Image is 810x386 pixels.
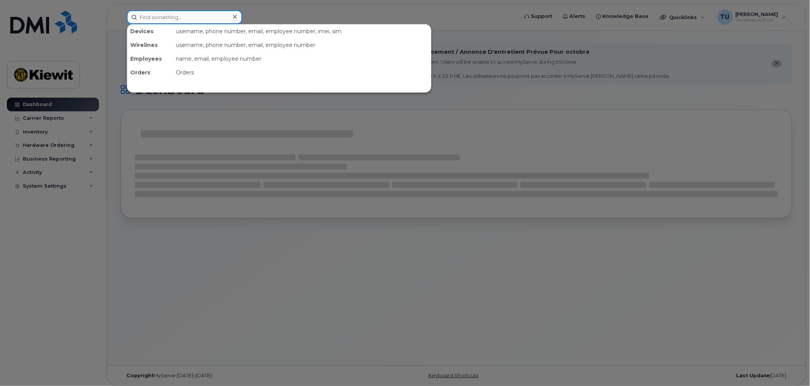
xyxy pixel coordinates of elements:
iframe: Messenger Launcher [777,353,804,380]
div: Devices [127,24,173,38]
div: name, email, employee number [173,52,431,66]
div: Employees [127,52,173,66]
div: Orders [127,66,173,79]
div: username, phone number, email, employee number, imei, sim [173,24,431,38]
div: username, phone number, email, employee number [173,38,431,52]
div: Wirelines [127,38,173,52]
div: Orders [173,66,431,79]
